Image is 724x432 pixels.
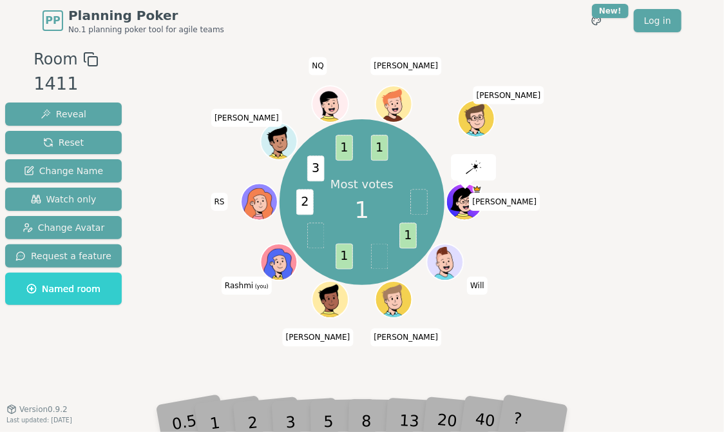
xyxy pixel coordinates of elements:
[24,164,103,177] span: Change Name
[15,250,111,262] span: Request a feature
[5,159,122,182] button: Change Name
[68,25,224,35] span: No.1 planning poker tool for agile teams
[222,277,272,295] span: Click to change your name
[634,9,681,32] a: Log in
[469,193,540,211] span: Click to change your name
[307,155,325,181] span: 3
[253,284,269,290] span: (you)
[5,216,122,239] button: Change Avatar
[211,109,282,127] span: Click to change your name
[336,135,353,161] span: 1
[31,193,97,206] span: Watch only
[43,6,224,35] a: PPPlanning PokerNo.1 planning poker tool for agile teams
[473,86,544,104] span: Click to change your name
[592,4,629,18] div: New!
[296,189,314,215] span: 2
[211,193,228,211] span: Click to change your name
[68,6,224,25] span: Planning Poker
[19,404,68,415] span: Version 0.9.2
[473,185,482,194] span: Heidi is the host
[23,221,105,234] span: Change Avatar
[467,277,488,295] span: Click to change your name
[336,244,353,270] span: 1
[5,244,122,268] button: Request a feature
[262,245,296,279] button: Click to change your avatar
[466,161,481,173] img: reveal
[5,188,122,211] button: Watch only
[5,131,122,154] button: Reset
[371,57,442,75] span: Click to change your name
[41,108,86,121] span: Reveal
[309,57,327,75] span: Click to change your name
[371,135,388,161] span: 1
[399,222,417,248] span: 1
[6,404,68,415] button: Version0.9.2
[5,103,122,126] button: Reveal
[5,273,122,305] button: Named room
[355,193,370,228] span: 1
[283,329,354,347] span: Click to change your name
[43,136,84,149] span: Reset
[33,48,77,71] span: Room
[330,177,394,193] p: Most votes
[371,329,442,347] span: Click to change your name
[26,282,100,295] span: Named room
[45,13,60,28] span: PP
[585,9,608,32] button: New!
[33,71,98,97] div: 1411
[6,417,72,424] span: Last updated: [DATE]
